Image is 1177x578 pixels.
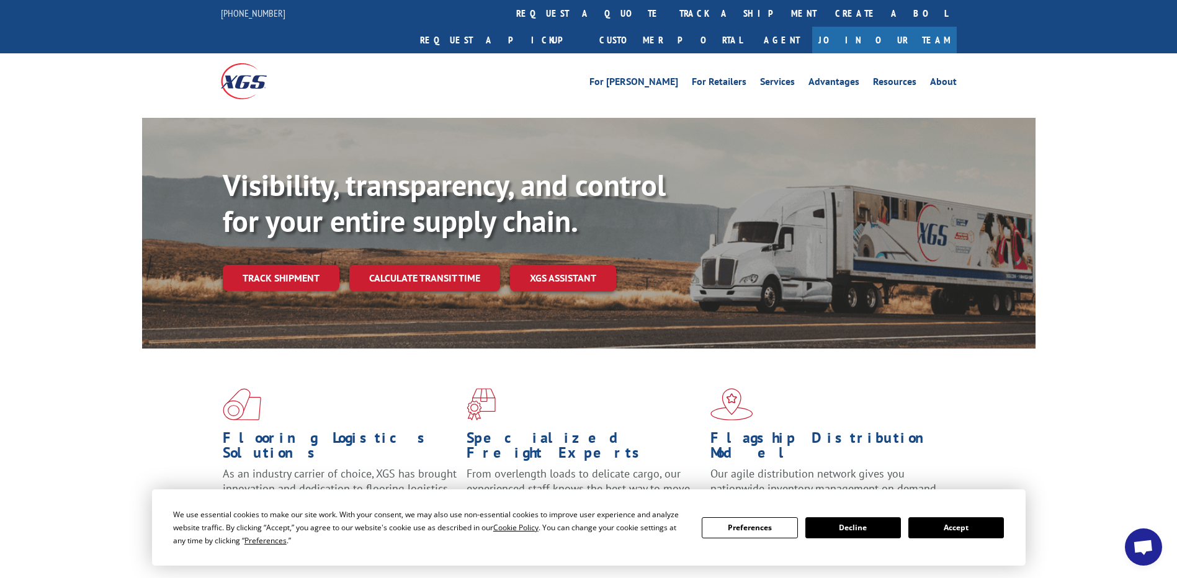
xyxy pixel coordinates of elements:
[173,508,687,547] div: We use essential cookies to make our site work. With your consent, we may also use non-essential ...
[223,166,666,240] b: Visibility, transparency, and control for your entire supply chain.
[223,466,457,510] span: As an industry carrier of choice, XGS has brought innovation and dedication to flooring logistics...
[221,7,285,19] a: [PHONE_NUMBER]
[710,388,753,420] img: xgs-icon-flagship-distribution-model-red
[349,265,500,291] a: Calculate transit time
[244,535,287,546] span: Preferences
[930,77,957,91] a: About
[760,77,795,91] a: Services
[812,27,957,53] a: Join Our Team
[152,489,1026,566] div: Cookie Consent Prompt
[702,517,797,538] button: Preferences
[467,466,701,522] p: From overlength loads to delicate cargo, our experienced staff knows the best way to move your fr...
[223,430,457,466] h1: Flooring Logistics Solutions
[467,430,701,466] h1: Specialized Freight Experts
[710,466,939,496] span: Our agile distribution network gives you nationwide inventory management on demand.
[411,27,590,53] a: Request a pickup
[873,77,916,91] a: Resources
[589,77,678,91] a: For [PERSON_NAME]
[805,517,901,538] button: Decline
[751,27,812,53] a: Agent
[1125,528,1162,566] div: Open chat
[692,77,746,91] a: For Retailers
[223,388,261,420] img: xgs-icon-total-supply-chain-intelligence-red
[908,517,1004,538] button: Accept
[223,265,339,291] a: Track shipment
[710,430,945,466] h1: Flagship Distribution Model
[493,522,539,533] span: Cookie Policy
[590,27,751,53] a: Customer Portal
[808,77,859,91] a: Advantages
[467,388,496,420] img: xgs-icon-focused-on-flooring-red
[510,265,616,291] a: XGS ASSISTANT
